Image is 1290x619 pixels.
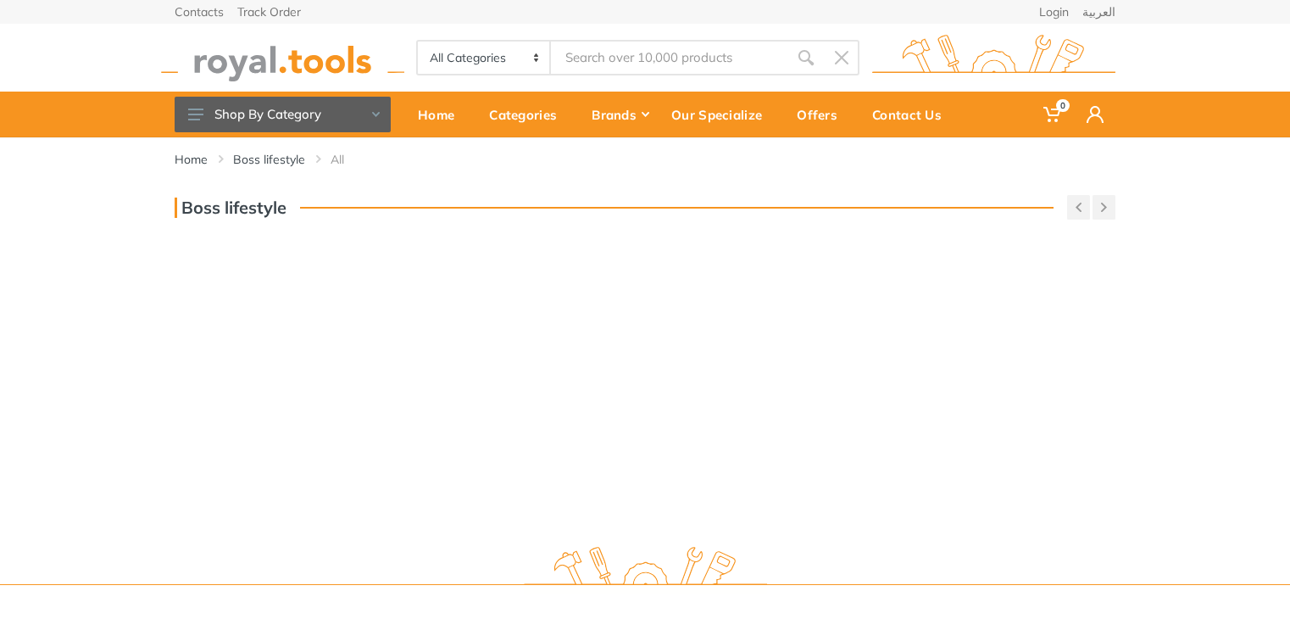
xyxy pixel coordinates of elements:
[1031,92,1075,137] a: 0
[175,151,1115,168] nav: breadcrumb
[785,92,860,137] a: Offers
[477,92,580,137] a: Categories
[860,97,965,132] div: Contact Us
[175,198,286,218] h3: Boss lifestyle
[860,92,965,137] a: Contact Us
[331,151,370,168] li: All
[785,97,860,132] div: Offers
[1082,6,1115,18] a: العربية
[580,97,659,132] div: Brands
[551,40,788,75] input: Site search
[524,547,767,594] img: royal.tools Logo
[175,151,208,168] a: Home
[477,97,580,132] div: Categories
[406,92,477,137] a: Home
[406,97,477,132] div: Home
[175,6,224,18] a: Contacts
[1039,6,1069,18] a: Login
[659,97,785,132] div: Our Specialize
[1056,99,1070,112] span: 0
[161,35,404,81] img: royal.tools Logo
[659,92,785,137] a: Our Specialize
[175,97,391,132] button: Shop By Category
[233,151,305,168] a: Boss lifestyle
[872,35,1115,81] img: royal.tools Logo
[237,6,301,18] a: Track Order
[418,42,551,74] select: Category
